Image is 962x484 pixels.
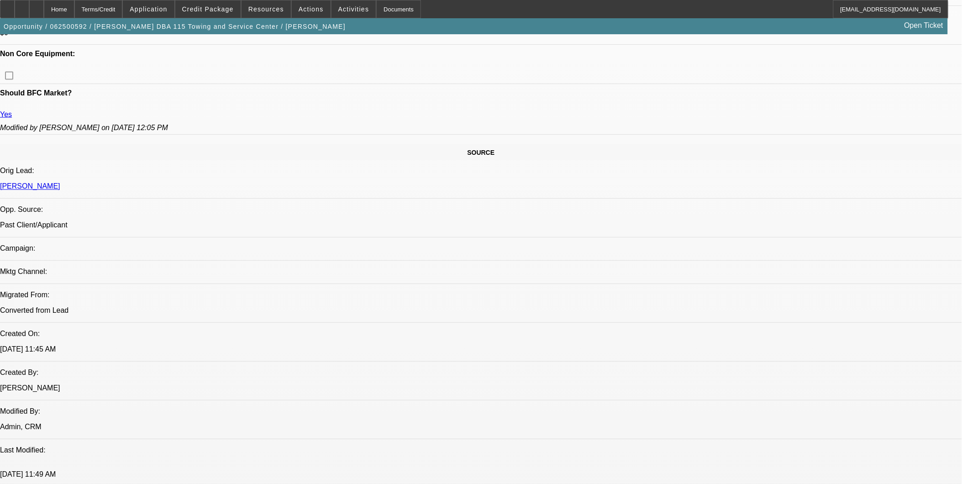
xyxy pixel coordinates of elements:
button: Activities [331,0,376,18]
button: Application [123,0,174,18]
button: Credit Package [175,0,241,18]
span: Activities [338,5,369,13]
a: Open Ticket [901,18,947,33]
span: Application [130,5,167,13]
span: SOURCE [468,149,495,156]
button: Actions [292,0,331,18]
span: Opportunity / 062500592 / [PERSON_NAME] DBA 115 Towing and Service Center / [PERSON_NAME] [4,23,346,30]
span: Credit Package [182,5,234,13]
span: Actions [299,5,324,13]
span: Resources [248,5,284,13]
button: Resources [242,0,291,18]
